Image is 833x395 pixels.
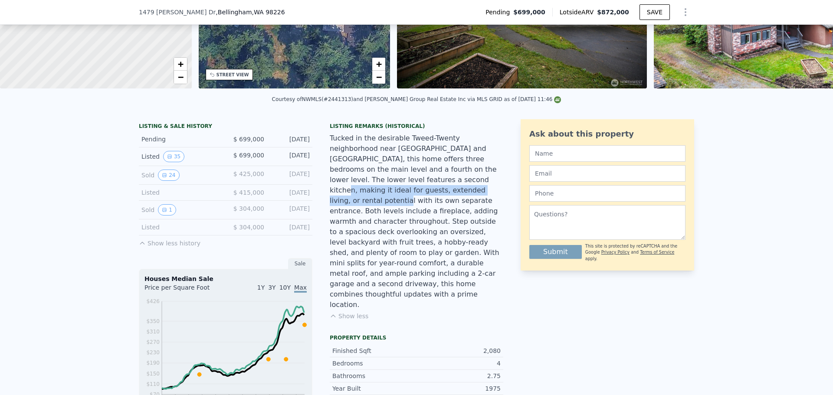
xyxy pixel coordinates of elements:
[585,243,685,262] div: This site is protected by reCAPTCHA and the Google and apply.
[529,128,685,140] div: Ask about this property
[601,250,630,255] a: Privacy Policy
[139,8,216,16] span: 1479 [PERSON_NAME] Dr
[146,339,160,345] tspan: $270
[294,284,307,293] span: Max
[216,8,285,16] span: , Bellingham
[252,9,285,16] span: , WA 98226
[146,329,160,335] tspan: $310
[529,185,685,202] input: Phone
[233,152,264,159] span: $ 699,000
[271,135,310,144] div: [DATE]
[376,59,382,69] span: +
[677,3,694,21] button: Show Options
[141,188,219,197] div: Listed
[268,284,275,291] span: 3Y
[177,59,183,69] span: +
[529,165,685,182] input: Email
[233,205,264,212] span: $ 304,000
[146,381,160,387] tspan: $110
[139,123,312,131] div: LISTING & SALE HISTORY
[139,235,200,248] button: Show less history
[332,346,416,355] div: Finished Sqft
[233,189,264,196] span: $ 415,000
[279,284,291,291] span: 10Y
[513,8,545,16] span: $699,000
[272,96,561,102] div: Courtesy of NWMLS (#2441313) and [PERSON_NAME] Group Real Estate Inc via MLS GRID as of [DATE] 11:46
[233,170,264,177] span: $ 425,000
[529,145,685,162] input: Name
[146,371,160,377] tspan: $150
[174,58,187,71] a: Zoom in
[640,4,670,20] button: SAVE
[257,284,265,291] span: 1Y
[288,258,312,269] div: Sale
[640,250,674,255] a: Terms of Service
[597,9,629,16] span: $872,000
[271,188,310,197] div: [DATE]
[416,359,501,368] div: 4
[141,151,219,162] div: Listed
[485,8,513,16] span: Pending
[372,71,385,84] a: Zoom out
[416,346,501,355] div: 2,080
[174,71,187,84] a: Zoom out
[271,170,310,181] div: [DATE]
[146,349,160,356] tspan: $230
[141,135,219,144] div: Pending
[330,133,503,310] div: Tucked in the desirable Tweed-Twenty neighborhood near [GEOGRAPHIC_DATA] and [GEOGRAPHIC_DATA], t...
[141,204,219,215] div: Sold
[144,274,307,283] div: Houses Median Sale
[216,72,249,78] div: STREET VIEW
[158,170,179,181] button: View historical data
[271,151,310,162] div: [DATE]
[271,223,310,232] div: [DATE]
[146,298,160,304] tspan: $426
[416,372,501,380] div: 2.75
[560,8,597,16] span: Lotside ARV
[416,384,501,393] div: 1975
[233,136,264,143] span: $ 699,000
[163,151,184,162] button: View historical data
[233,224,264,231] span: $ 304,000
[332,372,416,380] div: Bathrooms
[146,318,160,324] tspan: $350
[177,72,183,82] span: −
[554,96,561,103] img: NWMLS Logo
[376,72,382,82] span: −
[372,58,385,71] a: Zoom in
[271,204,310,215] div: [DATE]
[158,204,176,215] button: View historical data
[330,312,368,320] button: Show less
[332,384,416,393] div: Year Built
[141,170,219,181] div: Sold
[332,359,416,368] div: Bedrooms
[141,223,219,232] div: Listed
[529,245,582,259] button: Submit
[330,123,503,130] div: Listing Remarks (Historical)
[330,334,503,341] div: Property details
[144,283,226,297] div: Price per Square Foot
[146,360,160,366] tspan: $190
